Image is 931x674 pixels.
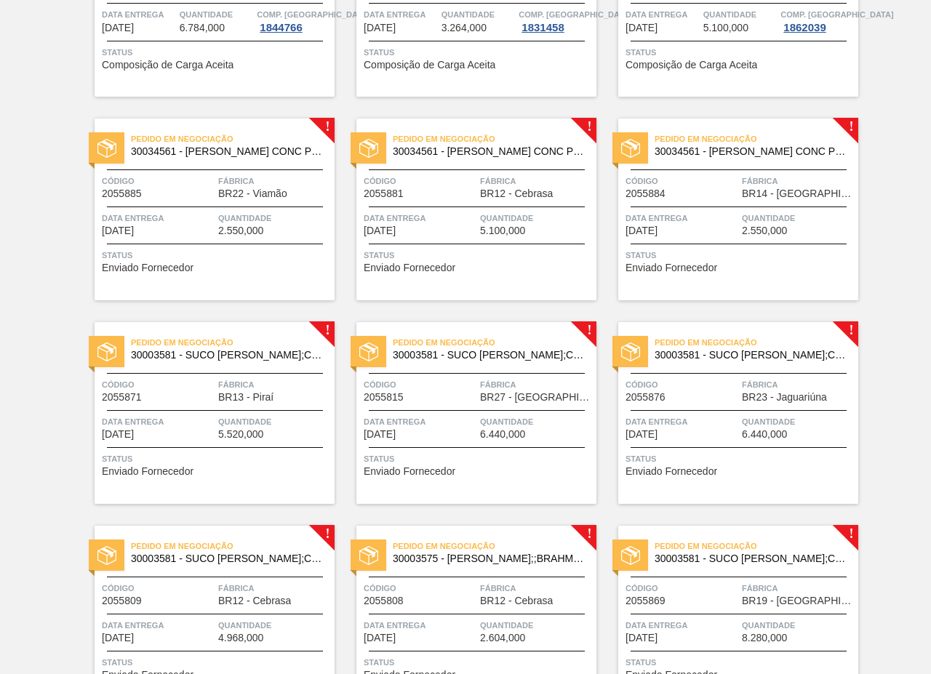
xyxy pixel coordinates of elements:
[393,350,585,361] span: 30003581 - SUCO CONCENT LIMAO;CLARIFIC.C/SO2;PEPSI;
[626,633,658,643] span: 23/10/2025
[596,322,858,504] a: !statusPedido em Negociação30003581 - SUCO [PERSON_NAME];CLARIFIC.C/SO2;PEPSI;Código2055876Fábric...
[364,23,396,33] span: 21/10/2025
[626,618,738,633] span: Data Entrega
[480,377,593,392] span: Fábrica
[519,7,631,22] span: Comp. Carga
[626,377,738,392] span: Código
[364,466,455,477] span: Enviado Fornecedor
[655,553,847,564] span: 30003581 - SUCO CONCENT LIMAO;CLARIFIC.C/SO2;PEPSI;
[626,262,717,273] span: Enviado Fornecedor
[102,225,134,236] span: 22/10/2025
[102,595,142,606] span: 2055809
[218,211,331,225] span: Quantidade
[441,23,487,33] span: 3.264,000
[393,553,585,564] span: 30003575 - SUCO CONCENT LIMAO;;BRAHMA;BOMBONA 62KG;
[102,248,331,262] span: Status
[626,392,666,403] span: 2055876
[364,225,396,236] span: 22/10/2025
[393,146,585,157] span: 30034561 - SUCO LARANJA CONC PRESV 51KG
[364,452,593,466] span: Status
[742,377,855,392] span: Fábrica
[218,429,263,440] span: 5.520,000
[73,322,335,504] a: !statusPedido em Negociação30003581 - SUCO [PERSON_NAME];CLARIFIC.C/SO2;PEPSI;Código2055871Fábric...
[359,546,378,565] img: status
[364,618,476,633] span: Data Entrega
[480,618,593,633] span: Quantidade
[218,174,331,188] span: Fábrica
[626,248,855,262] span: Status
[364,581,476,595] span: Código
[364,377,476,392] span: Código
[102,45,331,60] span: Status
[218,618,331,633] span: Quantidade
[364,188,404,199] span: 2055881
[131,350,323,361] span: 30003581 - SUCO CONCENT LIMAO;CLARIFIC.C/SO2;PEPSI;
[480,174,593,188] span: Fábrica
[257,22,305,33] div: 1844766
[626,225,658,236] span: 23/10/2025
[131,146,323,157] span: 30034561 - SUCO LARANJA CONC PRESV 51KG
[393,132,596,146] span: Pedido em Negociação
[97,546,116,565] img: status
[480,392,593,403] span: BR27 - Nova Minas
[102,377,215,392] span: Código
[364,248,593,262] span: Status
[102,655,331,670] span: Status
[480,429,525,440] span: 6.440,000
[742,225,787,236] span: 2.550,000
[364,429,396,440] span: 23/10/2025
[480,581,593,595] span: Fábrica
[626,23,658,33] span: 21/10/2025
[102,23,134,33] span: 17/10/2025
[364,60,495,71] span: Composição de Carga Aceita
[703,23,748,33] span: 5.100,000
[742,392,827,403] span: BR23 - Jaguariúna
[742,595,855,606] span: BR19 - Nova Rio
[335,322,596,504] a: !statusPedido em Negociação30003581 - SUCO [PERSON_NAME];CLARIFIC.C/SO2;PEPSI;Código2055815Fábric...
[102,466,193,477] span: Enviado Fornecedor
[626,655,855,670] span: Status
[359,342,378,361] img: status
[102,211,215,225] span: Data Entrega
[180,7,254,22] span: Quantidade
[621,546,640,565] img: status
[180,23,225,33] span: 6.784,000
[480,225,525,236] span: 5.100,000
[626,581,738,595] span: Código
[519,22,567,33] div: 1831458
[102,174,215,188] span: Código
[626,60,757,71] span: Composição de Carga Aceita
[655,539,858,553] span: Pedido em Negociação
[102,452,331,466] span: Status
[626,174,738,188] span: Código
[257,7,331,33] a: Comp. [GEOGRAPHIC_DATA]1844766
[102,7,176,22] span: Data Entrega
[102,262,193,273] span: Enviado Fornecedor
[742,429,787,440] span: 6.440,000
[480,414,593,429] span: Quantidade
[102,392,142,403] span: 2055871
[218,581,331,595] span: Fábrica
[655,132,858,146] span: Pedido em Negociação
[218,188,287,199] span: BR22 - Viamão
[364,45,593,60] span: Status
[480,188,553,199] span: BR12 - Cebrasa
[480,633,525,643] span: 2.604,000
[742,414,855,429] span: Quantidade
[742,618,855,633] span: Quantidade
[257,7,369,22] span: Comp. Carga
[742,633,787,643] span: 8.280,000
[780,7,855,33] a: Comp. [GEOGRAPHIC_DATA]1862039
[655,146,847,157] span: 30034561 - SUCO LARANJA CONC PRESV 51KG
[102,60,233,71] span: Composição de Carga Aceita
[131,539,335,553] span: Pedido em Negociação
[364,211,476,225] span: Data Entrega
[97,139,116,158] img: status
[364,633,396,643] span: 23/10/2025
[364,595,404,606] span: 2055808
[626,45,855,60] span: Status
[73,119,335,300] a: !statusPedido em Negociação30034561 - [PERSON_NAME] CONC PRESV 51KGCódigo2055885FábricaBR22 - Via...
[131,553,323,564] span: 30003581 - SUCO CONCENT LIMAO;CLARIFIC.C/SO2;PEPSI;
[218,225,263,236] span: 2.550,000
[480,595,553,606] span: BR12 - Cebrasa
